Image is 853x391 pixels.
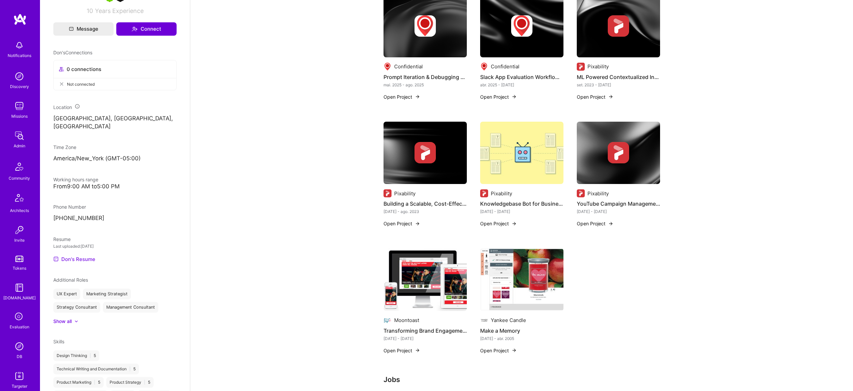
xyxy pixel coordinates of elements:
[480,248,563,311] img: Make a Memory
[511,348,517,353] img: arrow-right
[608,15,629,37] img: Company logo
[53,104,177,111] div: Location
[53,144,76,150] span: Time Zone
[12,383,27,390] div: Targeter
[11,191,27,207] img: Architects
[577,73,660,81] h4: ML Powered Contextualized Insight Dashboard for YouTube Content Insights
[511,15,532,37] img: Company logo
[415,221,420,226] img: arrow-right
[132,26,138,32] i: icon Connect
[11,159,27,175] img: Community
[384,335,467,342] div: [DATE] - [DATE]
[491,63,519,70] div: Confidential
[384,220,420,227] button: Open Project
[53,183,177,190] div: From 9:00 AM to 5:00 PM
[53,256,59,262] img: Resume
[53,318,72,325] div: Show all
[384,326,467,335] h4: Transforming Brand Engagement: A Scalable, Customizable Social Commerce Platform for Direct Consu...
[511,221,517,226] img: arrow-right
[480,73,563,81] h4: Slack App Evaluation Workflow Automation – GTM Team
[384,122,467,184] img: cover
[394,63,423,70] div: Confidential
[53,364,139,374] div: Technical Writing and Documentation 5
[53,243,177,250] div: Last uploaded: [DATE]
[53,277,88,283] span: Additional Roles
[480,122,563,184] img: Knowledgebase Bot for Business Intelligence Platform
[129,366,131,372] span: |
[13,129,26,142] img: admin teamwork
[415,15,436,37] img: Company logo
[480,220,517,227] button: Open Project
[577,122,660,184] img: cover
[480,326,563,335] h4: Make a Memory
[53,49,92,56] span: Don's Connections
[577,93,613,100] button: Open Project
[103,302,158,313] div: Management Consultant
[3,294,36,301] div: [DOMAIN_NAME]
[13,13,27,25] img: logo
[415,348,420,353] img: arrow-right
[11,113,28,120] div: Missions
[13,340,26,353] img: Admin Search
[480,335,563,342] div: [DATE] - abr. 2005
[67,81,95,88] span: Not connected
[384,93,420,100] button: Open Project
[384,63,392,71] img: Company logo
[511,94,517,99] img: arrow-right
[53,204,86,210] span: Phone Number
[53,377,104,388] div: Product Marketing 5
[53,255,95,263] a: Don's Resume
[480,316,488,324] img: Company logo
[480,208,563,215] div: [DATE] - [DATE]
[13,369,26,383] img: Skill Targeter
[384,248,467,311] img: Transforming Brand Engagement: A Scalable, Customizable Social Commerce Platform for Direct Consu...
[384,208,467,215] div: [DATE] - ago. 2023
[13,39,26,52] img: bell
[480,199,563,208] h4: Knowledgebase Bot for Business Intelligence Platform
[14,237,25,244] div: Invite
[10,323,29,330] div: Evaluation
[491,317,526,324] div: Yankee Candle
[384,189,392,197] img: Company logo
[10,83,29,90] div: Discovery
[608,221,613,226] img: arrow-right
[480,63,488,71] img: Company logo
[15,256,23,262] img: tokens
[13,223,26,237] img: Invite
[90,353,91,358] span: |
[53,22,114,36] button: Message
[480,189,488,197] img: Company logo
[87,7,93,14] span: 10
[67,66,101,73] span: 0 connections
[13,281,26,294] img: guide book
[577,63,585,71] img: Company logo
[587,63,609,70] div: Pixability
[480,93,517,100] button: Open Project
[577,220,613,227] button: Open Project
[13,99,26,113] img: teamwork
[491,190,512,197] div: Pixability
[69,27,74,31] i: icon Mail
[59,67,64,72] i: icon Collaborator
[13,311,26,323] i: icon SelectionTeam
[53,177,98,182] span: Working hours range
[53,115,177,131] p: [GEOGRAPHIC_DATA], [GEOGRAPHIC_DATA], [GEOGRAPHIC_DATA]
[53,302,100,313] div: Strategy Consultant
[480,347,517,354] button: Open Project
[384,347,420,354] button: Open Project
[577,199,660,208] h4: YouTube Campaign Management Tool Development
[13,265,26,272] div: Tokens
[144,380,145,385] span: |
[577,208,660,215] div: [DATE] - [DATE]
[94,380,95,385] span: |
[608,94,613,99] img: arrow-right
[95,7,144,14] span: Years Experience
[53,214,177,222] p: [PHONE_NUMBER]
[14,142,25,149] div: Admin
[587,190,609,197] div: Pixability
[83,289,131,299] div: Marketing Strategist
[53,155,177,163] p: America/New_York (GMT-05:00 )
[53,289,80,299] div: UX Expert
[384,375,660,384] h3: Jobs
[384,199,467,208] h4: Building a Scalable, Cost-Effective CTV Content Safety Model with AI Integration and Real-Time In...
